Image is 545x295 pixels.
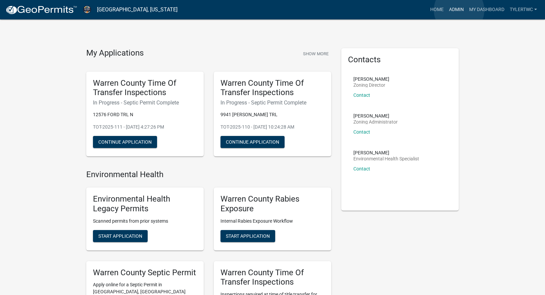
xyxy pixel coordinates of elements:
[83,5,92,14] img: Warren County, Iowa
[353,92,370,98] a: Contact
[353,83,389,87] p: Zoning Director
[220,194,325,214] h5: Warren County Rabies Exposure
[220,268,325,287] h5: Warren County Time Of Transfer Inspections
[93,78,197,98] h5: Warren County Time Of Transfer Inspections
[93,111,197,118] p: 12576 FORD TRL N
[466,3,507,16] a: My Dashboard
[428,3,446,16] a: Home
[353,156,419,161] p: Environmental Health Specialist
[353,77,389,81] p: [PERSON_NAME]
[86,48,144,58] h4: My Applications
[220,78,325,98] h5: Warren County Time Of Transfer Inspections
[220,230,275,242] button: Start Application
[93,136,157,148] button: Continue Application
[93,230,148,242] button: Start Application
[220,136,285,148] button: Continue Application
[353,150,419,155] p: [PERSON_NAME]
[93,268,197,278] h5: Warren County Septic Permit
[220,124,325,131] p: TOT-2025-110 - [DATE] 10:24:28 AM
[220,99,325,106] h6: In Progress - Septic Permit Complete
[353,114,398,118] p: [PERSON_NAME]
[86,170,331,179] h4: Environmental Health
[507,3,540,16] a: TylerTWC
[353,129,370,135] a: Contact
[220,218,325,225] p: Internal Rabies Exposure Workflow
[300,48,331,59] button: Show More
[353,120,398,124] p: Zoning Administrator
[353,166,370,171] a: Contact
[348,55,452,65] h5: Contacts
[446,3,466,16] a: Admin
[93,194,197,214] h5: Environmental Health Legacy Permits
[220,111,325,118] p: 9941 [PERSON_NAME] TRL
[97,4,178,15] a: [GEOGRAPHIC_DATA], [US_STATE]
[93,218,197,225] p: Scanned permits from prior systems
[93,99,197,106] h6: In Progress - Septic Permit Complete
[93,124,197,131] p: TOT-2025-111 - [DATE] 4:27:26 PM
[226,233,270,238] span: Start Application
[98,233,142,238] span: Start Application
